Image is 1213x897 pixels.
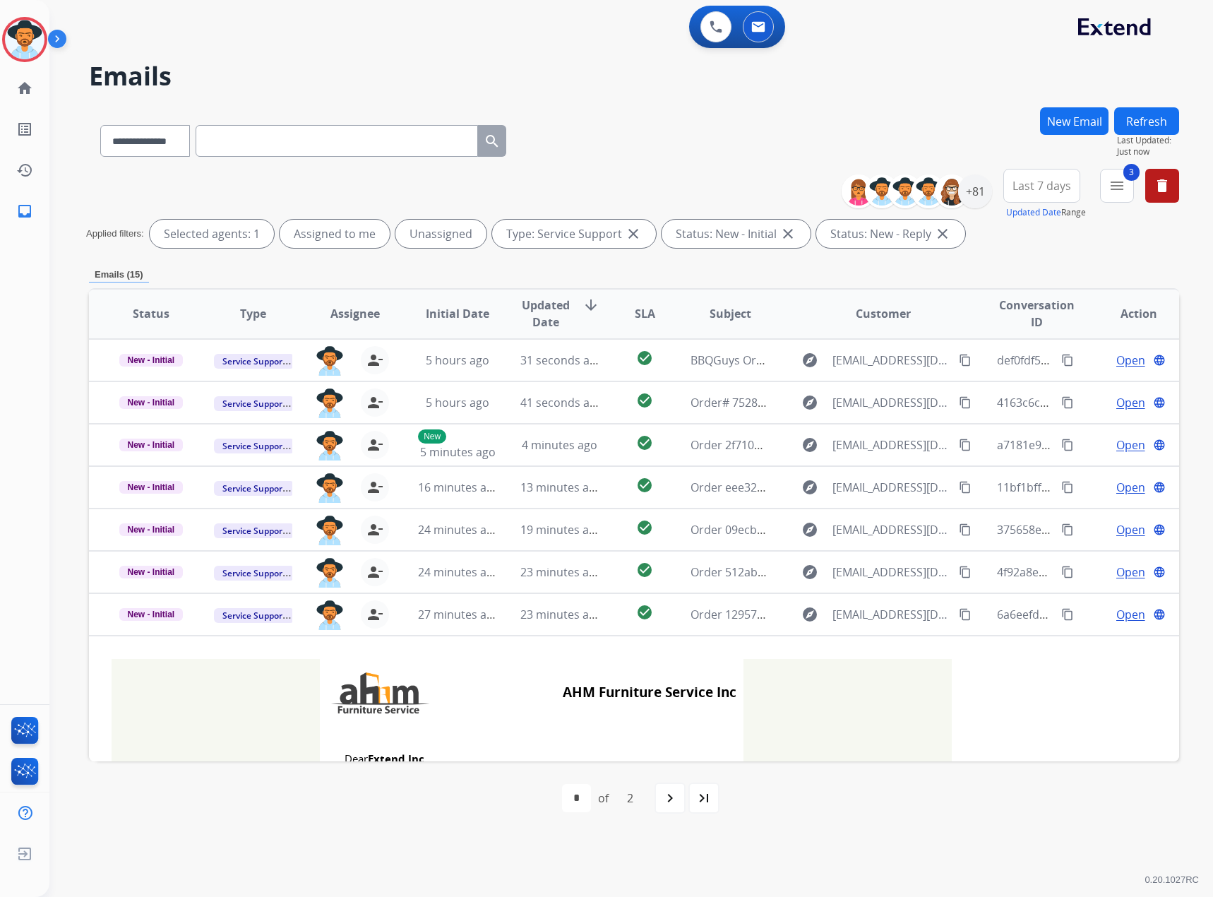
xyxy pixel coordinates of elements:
[418,607,500,622] span: 27 minutes ago
[801,394,818,411] mat-icon: explore
[426,305,489,322] span: Initial Date
[1153,608,1166,621] mat-icon: language
[1109,177,1125,194] mat-icon: menu
[316,600,344,630] img: agent-avatar
[856,305,911,322] span: Customer
[520,480,602,495] span: 13 minutes ago
[119,439,184,451] span: New - Initial
[214,481,294,496] span: Service Support
[616,784,645,812] div: 2
[832,564,952,581] span: [EMAIL_ADDRESS][DOMAIN_NAME]
[366,606,383,623] mat-icon: person_remove
[1153,566,1166,578] mat-icon: language
[1061,396,1074,409] mat-icon: content_copy
[214,566,294,581] span: Service Support
[484,133,501,150] mat-icon: search
[832,436,952,453] span: [EMAIL_ADDRESS][DOMAIN_NAME]
[1153,523,1166,536] mat-icon: language
[959,481,972,494] mat-icon: content_copy
[1123,164,1140,181] span: 3
[779,225,796,242] mat-icon: close
[520,564,602,580] span: 23 minutes ago
[366,521,383,538] mat-icon: person_remove
[625,225,642,242] mat-icon: close
[636,519,653,536] mat-icon: check_circle
[801,352,818,369] mat-icon: explore
[418,564,500,580] span: 24 minutes ago
[832,352,952,369] span: [EMAIL_ADDRESS][DOMAIN_NAME]
[832,606,952,623] span: [EMAIL_ADDRESS][DOMAIN_NAME]
[316,346,344,376] img: agent-avatar
[1006,206,1086,218] span: Range
[1153,396,1166,409] mat-icon: language
[997,480,1207,495] span: 11bf1bff-2d27-4bc5-8d1f-60bc97992681
[16,80,33,97] mat-icon: home
[801,479,818,496] mat-icon: explore
[1153,354,1166,367] mat-icon: language
[1006,207,1061,218] button: Updated Date
[1153,439,1166,451] mat-icon: language
[368,752,430,766] b: Extend Inc.,
[86,227,144,241] p: Applied filters:
[418,480,500,495] span: 16 minutes ago
[1116,564,1145,581] span: Open
[366,564,383,581] mat-icon: person_remove
[520,522,602,537] span: 19 minutes ago
[89,62,1179,90] h2: Emails
[691,437,933,453] span: Order 2f710497-5cdf-42e3-879e-69833ffb3907
[345,751,719,767] span: Dear
[958,174,992,208] div: +81
[1061,566,1074,578] mat-icon: content_copy
[119,523,184,536] span: New - Initial
[1116,479,1145,496] span: Open
[959,608,972,621] mat-icon: content_copy
[330,305,380,322] span: Assignee
[997,297,1076,331] span: Conversation ID
[16,121,33,138] mat-icon: list_alt
[691,607,943,622] span: Order 12957c34-1831-464e-a9a3-2dc191b43665
[691,480,937,495] span: Order eee327c0-02f8-4605-b96b-5ca47fb78c49
[366,394,383,411] mat-icon: person_remove
[119,396,184,409] span: New - Initial
[959,523,972,536] mat-icon: content_copy
[959,396,972,409] mat-icon: content_copy
[997,607,1205,622] span: 6a6eefd5-5d00-472a-af7a-08297f5df713
[316,558,344,588] img: agent-avatar
[662,220,811,248] div: Status: New - Initial
[240,305,266,322] span: Type
[1061,481,1074,494] mat-icon: content_copy
[1114,107,1179,135] button: Refresh
[316,473,344,503] img: agent-avatar
[327,666,433,720] img: AHM
[1117,135,1179,146] span: Last Updated:
[119,608,184,621] span: New - Initial
[366,352,383,369] mat-icon: person_remove
[1153,481,1166,494] mat-icon: language
[150,220,274,248] div: Selected agents: 1
[801,521,818,538] mat-icon: explore
[695,790,712,807] mat-icon: last_page
[418,522,500,537] span: 24 minutes ago
[366,479,383,496] mat-icon: person_remove
[214,396,294,411] span: Service Support
[119,354,184,367] span: New - Initial
[133,305,169,322] span: Status
[934,225,951,242] mat-icon: close
[16,162,33,179] mat-icon: history
[801,564,818,581] mat-icon: explore
[816,220,965,248] div: Status: New - Reply
[801,436,818,453] mat-icon: explore
[832,394,952,411] span: [EMAIL_ADDRESS][DOMAIN_NAME]
[997,564,1201,580] span: 4f92a8ec-f11d-4f07-95e6-c311cf9831c8
[214,608,294,623] span: Service Support
[316,431,344,461] img: agent-avatar
[959,566,972,578] mat-icon: content_copy
[801,606,818,623] mat-icon: explore
[1116,436,1145,453] span: Open
[1077,290,1179,339] th: Action
[1061,439,1074,451] mat-icon: content_copy
[520,395,603,410] span: 41 seconds ago
[1003,169,1080,203] button: Last 7 days
[636,434,653,451] mat-icon: check_circle
[997,395,1206,410] span: 4163c6ce-b7c9-4698-af54-ddc4bfe120f7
